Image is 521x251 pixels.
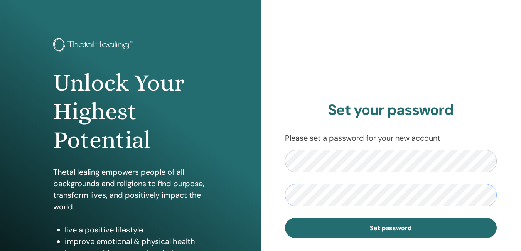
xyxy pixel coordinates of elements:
[65,236,207,247] li: improve emotional & physical health
[53,69,207,155] h1: Unlock Your Highest Potential
[65,224,207,236] li: live a positive lifestyle
[370,224,411,232] span: Set password
[53,166,207,212] p: ThetaHealing empowers people of all backgrounds and religions to find purpose, transform lives, a...
[285,101,497,119] h2: Set your password
[285,132,497,144] p: Please set a password for your new account
[285,218,497,238] button: Set password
